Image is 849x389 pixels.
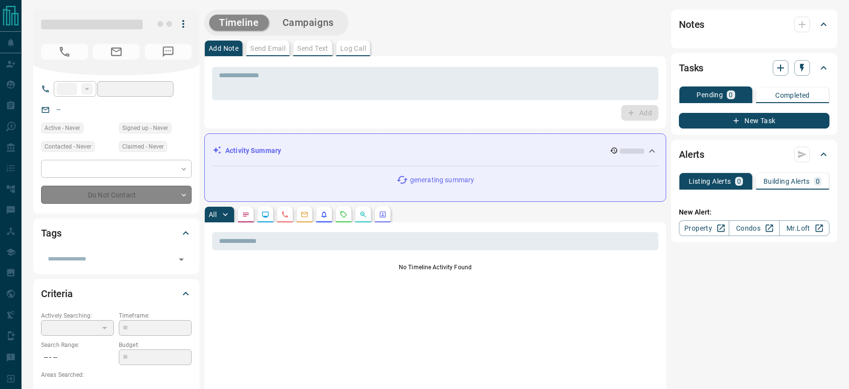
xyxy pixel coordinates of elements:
[763,178,810,185] p: Building Alerts
[340,211,348,218] svg: Requests
[209,15,269,31] button: Timeline
[57,106,61,113] a: --
[410,175,474,185] p: generating summary
[320,211,328,218] svg: Listing Alerts
[41,286,73,302] h2: Criteria
[213,142,658,160] div: Activity Summary
[93,44,140,60] span: No Email
[679,147,704,162] h2: Alerts
[225,146,281,156] p: Activity Summary
[41,186,192,204] div: Do Not Contact
[41,44,88,60] span: No Number
[775,92,810,99] p: Completed
[679,207,829,217] p: New Alert:
[729,91,733,98] p: 0
[779,220,829,236] a: Mr.Loft
[145,44,192,60] span: No Number
[359,211,367,218] svg: Opportunities
[119,311,192,320] p: Timeframe:
[209,211,217,218] p: All
[41,282,192,305] div: Criteria
[273,15,344,31] button: Campaigns
[174,253,188,266] button: Open
[689,178,731,185] p: Listing Alerts
[697,91,723,98] p: Pending
[729,220,779,236] a: Condos
[679,220,729,236] a: Property
[122,123,168,133] span: Signed up - Never
[44,142,91,151] span: Contacted - Never
[242,211,250,218] svg: Notes
[281,211,289,218] svg: Calls
[122,142,164,151] span: Claimed - Never
[41,341,114,349] p: Search Range:
[679,56,829,80] div: Tasks
[44,123,80,133] span: Active - Never
[679,113,829,129] button: New Task
[119,341,192,349] p: Budget:
[679,17,704,32] h2: Notes
[209,45,239,52] p: Add Note
[261,211,269,218] svg: Lead Browsing Activity
[301,211,308,218] svg: Emails
[737,178,741,185] p: 0
[679,13,829,36] div: Notes
[816,178,820,185] p: 0
[41,225,61,241] h2: Tags
[41,370,192,379] p: Areas Searched:
[679,143,829,166] div: Alerts
[679,60,703,76] h2: Tasks
[212,263,658,272] p: No Timeline Activity Found
[379,211,387,218] svg: Agent Actions
[41,221,192,245] div: Tags
[41,311,114,320] p: Actively Searching:
[41,349,114,366] p: -- - --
